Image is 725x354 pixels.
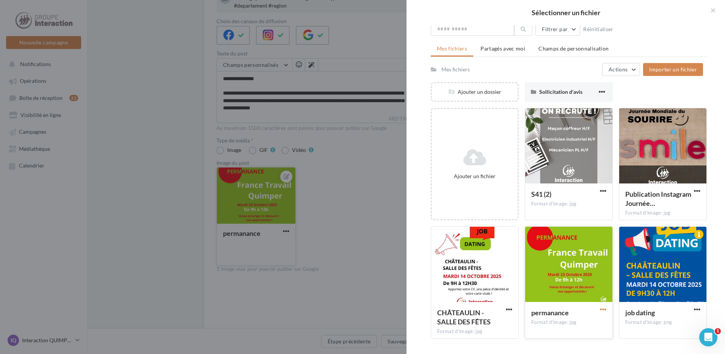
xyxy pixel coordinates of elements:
div: Format d'image: jpg [625,210,700,217]
span: Importer un fichier [649,66,697,73]
span: Partagés avec moi [480,45,525,52]
div: Format d'image: jpg [531,201,606,207]
span: CHÂTEAULIN - SALLE DES FÊTES [437,308,491,326]
span: Sollicitation d'avis [539,88,582,95]
div: Ajouter un dossier [432,88,518,96]
div: Ajouter un fichier [435,172,515,180]
button: Actions [602,63,640,76]
span: Publication Instagram Journée mondiale du bonheur minimaliste corail et blanc [625,190,691,207]
span: Champs de personnalisation [538,45,609,52]
span: 1 [715,328,721,334]
span: job dating [625,308,655,317]
h2: Sélectionner un fichier [419,9,713,16]
span: Mes fichiers [437,45,467,52]
div: Mes fichiers [441,66,470,73]
div: Format d'image: jpg [437,328,512,335]
span: Actions [609,66,628,73]
iframe: Intercom live chat [699,328,717,346]
button: Importer un fichier [643,63,703,76]
div: Format d'image: png [625,319,700,326]
button: Réinitialiser [580,25,617,34]
div: Format d'image: jpg [531,319,606,326]
button: Filtrer par [535,23,580,36]
span: S41 (2) [531,190,551,198]
span: permanance [531,308,569,317]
